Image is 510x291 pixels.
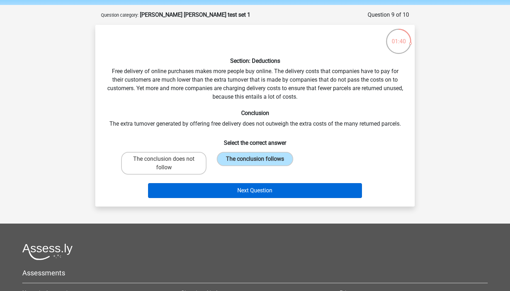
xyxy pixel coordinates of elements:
[107,110,403,116] h6: Conclusion
[22,243,73,260] img: Assessly logo
[107,134,403,146] h6: Select the correct answer
[22,269,488,277] h5: Assessments
[368,11,409,19] div: Question 9 of 10
[101,12,138,18] small: Question category:
[140,11,250,18] strong: [PERSON_NAME] [PERSON_NAME] test set 1
[107,57,403,64] h6: Section: Deductions
[217,152,293,166] label: The conclusion follows
[385,28,412,46] div: 01:40
[121,152,206,175] label: The conclusion does not follow
[148,183,362,198] button: Next Question
[98,31,412,201] div: Free delivery of online purchases makes more people buy online. The delivery costs that companies...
